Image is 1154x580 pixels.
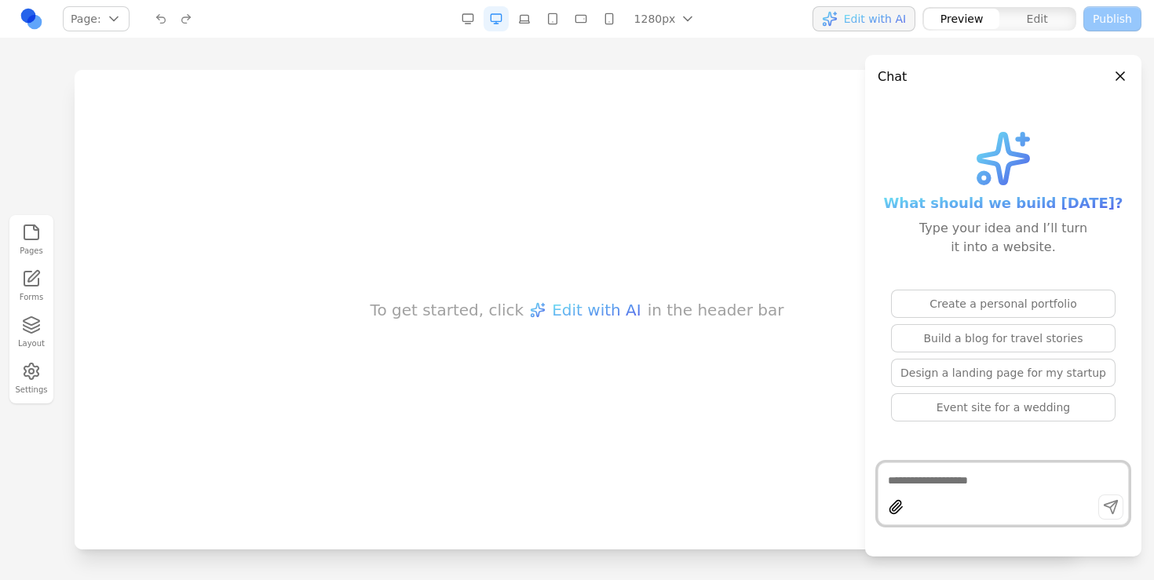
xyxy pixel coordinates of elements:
[455,6,480,31] button: Desktop Wide
[597,6,622,31] button: Mobile
[884,192,1123,214] span: What should we build [DATE]?
[14,220,49,260] button: Pages
[568,6,593,31] button: Mobile Landscape
[940,11,984,27] span: Preview
[844,11,906,27] span: Edit with AI
[625,6,706,31] button: 1280px
[14,312,49,352] button: Layout
[14,359,49,399] button: Settings
[1027,11,1048,27] span: Edit
[484,6,509,31] button: Desktop
[891,290,1116,318] button: Create a personal portfolio
[63,6,130,31] button: Page:
[540,6,565,31] button: Tablet
[915,219,1091,257] div: Type your idea and I’ll turn it into a website.
[75,70,1079,549] iframe: Preview
[477,229,566,251] span: Edit with AI
[512,6,537,31] button: Laptop
[296,229,710,251] h1: To get started, click in the header bar
[891,393,1116,421] button: Event site for a wedding
[14,266,49,306] a: Forms
[891,324,1116,352] button: Build a blog for travel stories
[813,6,915,31] button: Edit with AI
[878,67,907,86] h3: Chat
[1112,67,1129,85] button: Close panel
[891,359,1116,387] button: Design a landing page for my startup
